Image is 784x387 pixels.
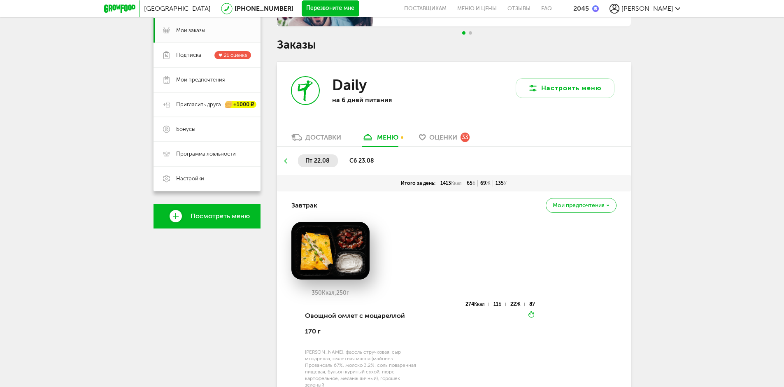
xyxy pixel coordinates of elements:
[478,180,493,187] div: 69
[322,289,336,296] span: Ккал,
[415,133,474,146] a: Оценки 33
[498,301,501,307] span: Б
[592,5,599,12] img: bonus_b.cdccf46.png
[438,180,464,187] div: 1413
[154,43,261,68] a: Подписка 21 оценка
[621,5,673,12] span: [PERSON_NAME]
[461,133,470,142] div: 33
[154,166,261,191] a: Настройки
[474,301,485,307] span: Ккал
[529,303,535,306] div: 8
[291,222,370,280] img: big_YHxOUau6WZp7WEvs.png
[493,303,505,306] div: 11
[465,303,489,306] div: 274
[462,31,465,35] span: Go to slide 1
[347,289,349,296] span: г
[516,301,521,307] span: Ж
[305,133,341,141] div: Доставки
[532,301,535,307] span: У
[573,5,589,12] div: 2045
[291,290,370,296] div: 350 250
[235,5,293,12] a: [PHONE_NUMBER]
[176,126,195,133] span: Бонусы
[486,180,491,186] span: Ж
[553,203,605,208] span: Мои предпочтения
[472,180,475,186] span: Б
[176,76,225,84] span: Мои предпочтения
[176,175,204,182] span: Настройки
[451,180,462,186] span: Ккал
[176,51,201,59] span: Подписка
[349,157,374,164] span: сб 23.08
[377,133,398,141] div: меню
[302,0,359,17] button: Перезвоните мне
[277,40,631,50] h1: Заказы
[144,5,211,12] span: [GEOGRAPHIC_DATA]
[464,180,478,187] div: 65
[287,133,345,146] a: Доставки
[154,92,261,117] a: Пригласить друга +1000 ₽
[510,303,525,306] div: 22
[332,96,439,104] p: на 6 дней питания
[305,157,330,164] span: пт 22.08
[154,142,261,166] a: Программа лояльности
[305,302,419,346] div: Овощной омлет с моцареллой 170 г
[358,133,402,146] a: меню
[225,101,256,108] div: +1000 ₽
[154,68,261,92] a: Мои предпочтения
[154,204,261,228] a: Посмотреть меню
[191,212,250,220] span: Посмотреть меню
[504,180,507,186] span: У
[332,76,367,94] h3: Daily
[469,31,472,35] span: Go to slide 2
[493,180,509,187] div: 135
[176,101,221,108] span: Пригласить друга
[291,198,317,213] h4: Завтрак
[154,18,261,43] a: Мои заказы
[224,52,247,58] span: 21 оценка
[429,133,457,141] span: Оценки
[176,27,205,34] span: Мои заказы
[398,180,438,187] div: Итого за день:
[176,150,236,158] span: Программа лояльности
[516,78,614,98] button: Настроить меню
[154,117,261,142] a: Бонусы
